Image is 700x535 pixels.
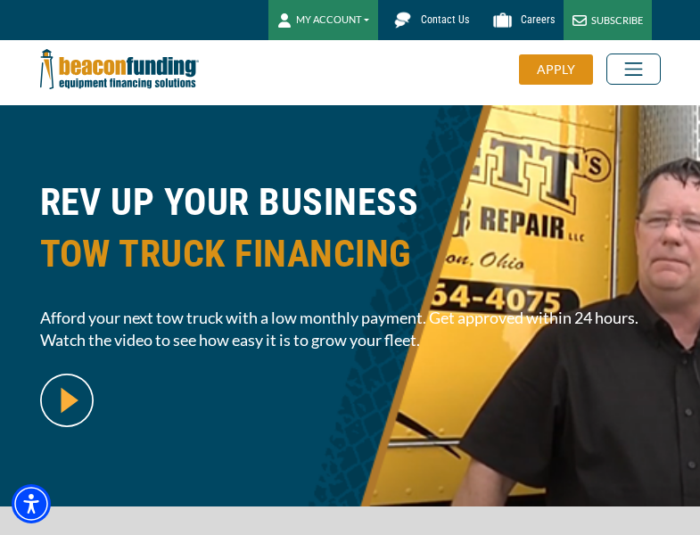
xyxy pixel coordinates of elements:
div: Accessibility Menu [12,484,51,523]
img: Beacon Funding Corporation logo [40,40,199,98]
span: Afford your next tow truck with a low monthly payment. Get approved within 24 hours. Watch the vi... [40,307,661,351]
span: Contact Us [421,13,469,26]
img: Beacon Funding chat [387,4,418,36]
img: video modal pop-up play button [40,374,94,427]
span: TOW TRUCK FINANCING [40,228,661,280]
a: Contact Us [378,4,478,36]
img: Beacon Funding Careers [487,4,518,36]
span: Careers [521,13,555,26]
a: Careers [478,4,564,36]
a: APPLY [519,54,606,85]
div: APPLY [519,54,593,85]
button: Toggle navigation [606,53,661,85]
h1: REV UP YOUR BUSINESS [40,177,661,293]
